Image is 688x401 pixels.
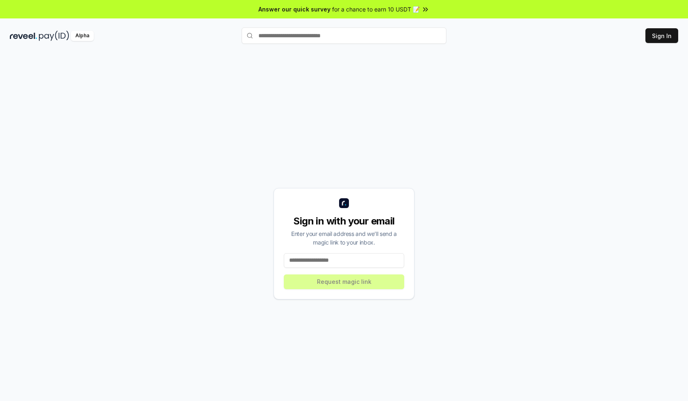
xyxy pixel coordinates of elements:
[645,28,678,43] button: Sign In
[284,215,404,228] div: Sign in with your email
[71,31,94,41] div: Alpha
[339,198,349,208] img: logo_small
[39,31,69,41] img: pay_id
[284,229,404,247] div: Enter your email address and we’ll send a magic link to your inbox.
[258,5,330,14] span: Answer our quick survey
[332,5,420,14] span: for a chance to earn 10 USDT 📝
[10,31,37,41] img: reveel_dark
